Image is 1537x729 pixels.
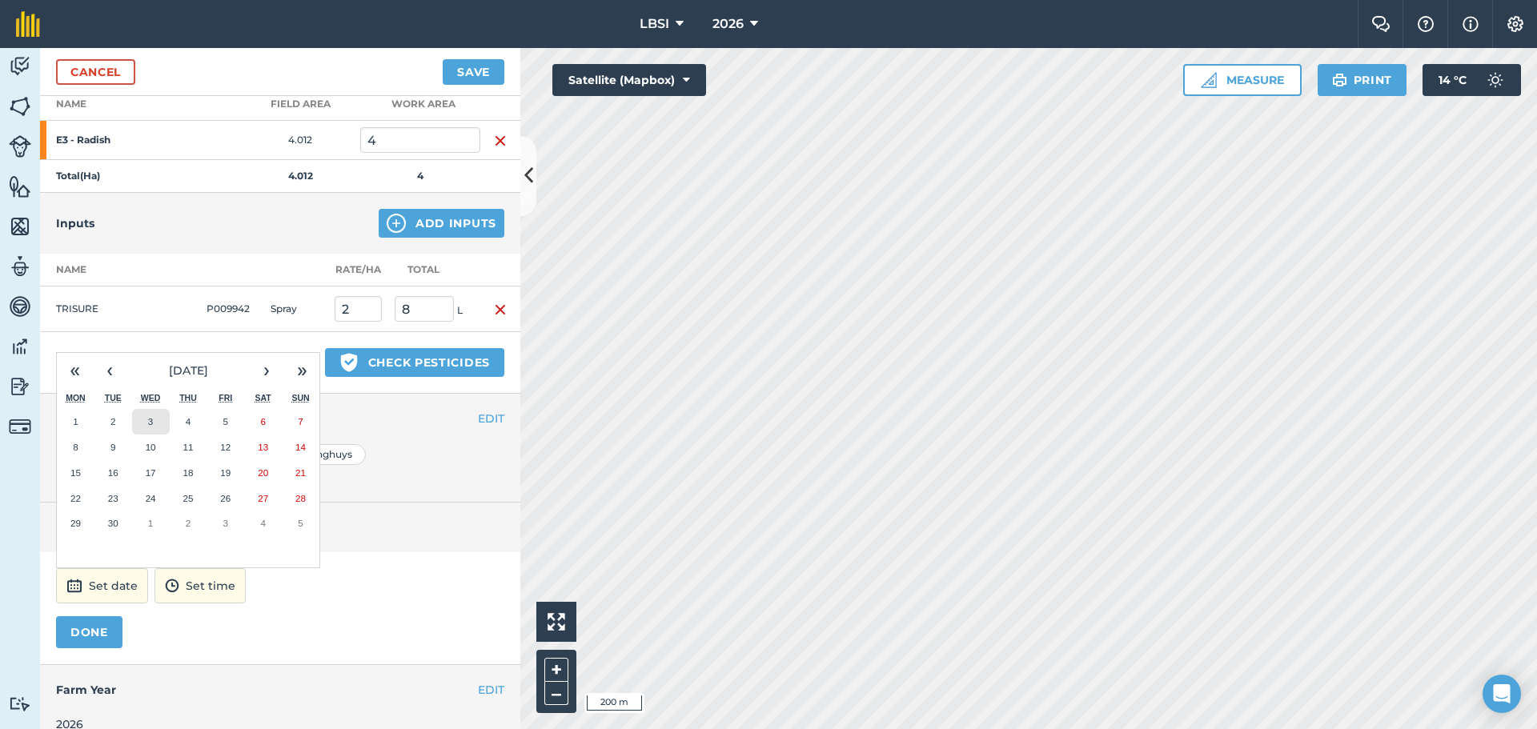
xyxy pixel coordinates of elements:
[70,493,81,503] abbr: September 22, 2025
[146,442,156,452] abbr: September 10, 2025
[640,14,669,34] span: LBSI
[258,493,268,503] abbr: September 27, 2025
[9,214,31,238] img: svg+xml;base64,PHN2ZyB4bWxucz0iaHR0cDovL3d3dy53My5vcmcvMjAwMC9zdmciIHdpZHRoPSI1NiIgaGVpZ2h0PSI2MC...
[478,410,504,427] button: EDIT
[207,409,244,435] button: September 5, 2025
[70,467,81,478] abbr: September 15, 2025
[291,393,309,403] abbr: Sunday
[360,88,480,121] th: Work area
[170,511,207,536] button: October 2, 2025
[183,467,193,478] abbr: September 18, 2025
[295,442,306,452] abbr: September 14, 2025
[544,682,568,705] button: –
[56,214,94,232] h4: Inputs
[207,435,244,460] button: September 12, 2025
[379,209,504,238] button: Add Inputs
[183,493,193,503] abbr: September 25, 2025
[16,11,40,37] img: fieldmargin Logo
[40,88,240,121] th: Name
[57,511,94,536] button: September 29, 2025
[132,460,170,486] button: September 17, 2025
[1479,64,1511,96] img: svg+xml;base64,PD94bWwgdmVyc2lvbj0iMS4wIiBlbmNvZGluZz0idXRmLTgiPz4KPCEtLSBHZW5lcmF0b3I6IEFkb2JlIE...
[240,88,360,121] th: Field Area
[57,486,94,511] button: September 22, 2025
[548,613,565,631] img: Four arrows, one pointing top left, one top right, one bottom right and the last bottom left
[94,409,132,435] button: September 2, 2025
[258,442,268,452] abbr: September 13, 2025
[9,135,31,158] img: svg+xml;base64,PD94bWwgdmVyc2lvbj0iMS4wIiBlbmNvZGluZz0idXRmLTgiPz4KPCEtLSBHZW5lcmF0b3I6IEFkb2JlIE...
[325,348,504,377] button: Check pesticides
[132,435,170,460] button: September 10, 2025
[170,409,207,435] button: September 4, 2025
[282,409,319,435] button: September 7, 2025
[108,493,118,503] abbr: September 23, 2025
[1183,64,1302,96] button: Measure
[57,409,94,435] button: September 1, 2025
[9,254,31,278] img: svg+xml;base64,PD94bWwgdmVyc2lvbj0iMS4wIiBlbmNvZGluZz0idXRmLTgiPz4KPCEtLSBHZW5lcmF0b3I6IEFkb2JlIE...
[223,416,228,427] abbr: September 5, 2025
[388,254,480,286] th: Total
[132,486,170,511] button: September 24, 2025
[207,460,244,486] button: September 19, 2025
[494,300,507,319] img: svg+xml;base64,PHN2ZyB4bWxucz0iaHR0cDovL3d3dy53My5vcmcvMjAwMC9zdmciIHdpZHRoPSIxNiIgaGVpZ2h0PSIyNC...
[387,214,406,233] img: svg+xml;base64,PHN2ZyB4bWxucz0iaHR0cDovL3d3dy53My5vcmcvMjAwMC9zdmciIHdpZHRoPSIxNCIgaGVpZ2h0PSIyNC...
[288,170,313,182] strong: 4.012
[56,568,148,603] button: Set date
[1506,16,1525,32] img: A cog icon
[57,435,94,460] button: September 8, 2025
[148,518,153,528] abbr: October 1, 2025
[146,493,156,503] abbr: September 24, 2025
[244,511,282,536] button: October 4, 2025
[9,94,31,118] img: svg+xml;base64,PHN2ZyB4bWxucz0iaHR0cDovL3d3dy53My5vcmcvMjAwMC9zdmciIHdpZHRoPSI1NiIgaGVpZ2h0PSI2MC...
[264,286,328,332] td: Spray
[712,14,744,34] span: 2026
[56,59,135,85] a: Cancel
[220,467,231,478] abbr: September 19, 2025
[146,467,156,478] abbr: September 17, 2025
[443,59,504,85] button: Save
[207,486,244,511] button: September 26, 2025
[66,393,86,403] abbr: Monday
[108,518,118,528] abbr: September 30, 2025
[417,170,423,182] strong: 4
[244,435,282,460] button: September 13, 2025
[244,409,282,435] button: September 6, 2025
[94,460,132,486] button: September 16, 2025
[170,460,207,486] button: September 18, 2025
[200,286,264,332] td: P009942
[298,416,303,427] abbr: September 7, 2025
[9,696,31,711] img: svg+xml;base64,PD94bWwgdmVyc2lvbj0iMS4wIiBlbmNvZGluZz0idXRmLTgiPz4KPCEtLSBHZW5lcmF0b3I6IEFkb2JlIE...
[552,64,706,96] button: Satellite (Mapbox)
[1416,16,1435,32] img: A question mark icon
[9,294,31,318] img: svg+xml;base64,PD94bWwgdmVyc2lvbj0iMS4wIiBlbmNvZGluZz0idXRmLTgiPz4KPCEtLSBHZW5lcmF0b3I6IEFkb2JlIE...
[544,658,568,682] button: +
[1318,64,1407,96] button: Print
[298,518,303,528] abbr: October 5, 2025
[73,416,78,427] abbr: September 1, 2025
[258,467,268,478] abbr: September 20, 2025
[1201,72,1217,88] img: Ruler icon
[155,568,246,603] button: Set time
[105,393,122,403] abbr: Tuesday
[220,442,231,452] abbr: September 12, 2025
[169,363,208,378] span: [DATE]
[110,416,115,427] abbr: September 2, 2025
[9,375,31,399] img: svg+xml;base64,PD94bWwgdmVyc2lvbj0iMS4wIiBlbmNvZGluZz0idXRmLTgiPz4KPCEtLSBHZW5lcmF0b3I6IEFkb2JlIE...
[249,353,284,388] button: ›
[141,393,161,403] abbr: Wednesday
[94,511,132,536] button: September 30, 2025
[494,131,507,150] img: svg+xml;base64,PHN2ZyB4bWxucz0iaHR0cDovL3d3dy53My5vcmcvMjAwMC9zdmciIHdpZHRoPSIxNiIgaGVpZ2h0PSIyNC...
[388,286,480,332] td: L
[1371,16,1391,32] img: Two speech bubbles overlapping with the left bubble in the forefront
[56,616,122,648] button: DONE
[9,334,31,358] img: svg+xml;base64,PD94bWwgdmVyc2lvbj0iMS4wIiBlbmNvZGluZz0idXRmLTgiPz4KPCEtLSBHZW5lcmF0b3I6IEFkb2JlIE...
[56,681,504,699] h4: Farm Year
[328,254,388,286] th: Rate/ Ha
[70,518,81,528] abbr: September 29, 2025
[40,286,200,332] td: TRISURE
[9,415,31,438] img: svg+xml;base64,PD94bWwgdmVyc2lvbj0iMS4wIiBlbmNvZGluZz0idXRmLTgiPz4KPCEtLSBHZW5lcmF0b3I6IEFkb2JlIE...
[282,460,319,486] button: September 21, 2025
[223,518,228,528] abbr: October 3, 2025
[1439,64,1467,96] span: 14 ° C
[56,134,181,146] strong: E3 - Radish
